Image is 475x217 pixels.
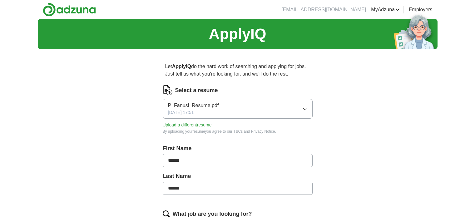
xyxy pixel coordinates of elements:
[163,172,313,180] label: Last Name
[251,129,275,134] a: Privacy Notice
[163,144,313,153] label: First Name
[163,129,313,134] div: By uploading your resume you agree to our and .
[168,102,219,109] span: P_Fanusi_Resume.pdf
[43,2,96,17] img: Adzuna logo
[163,85,173,95] img: CV Icon
[175,86,218,95] label: Select a resume
[172,64,191,69] strong: ApplyIQ
[163,60,313,80] p: Let do the hard work of searching and applying for jobs. Just tell us what you're looking for, an...
[168,109,194,116] span: [DATE] 17:51
[281,6,366,13] li: [EMAIL_ADDRESS][DOMAIN_NAME]
[163,122,212,128] button: Upload a differentresume
[163,99,313,119] button: P_Fanusi_Resume.pdf[DATE] 17:51
[233,129,243,134] a: T&Cs
[371,6,400,13] a: MyAdzuna
[209,23,266,45] h1: ApplyIQ
[409,6,433,13] a: Employers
